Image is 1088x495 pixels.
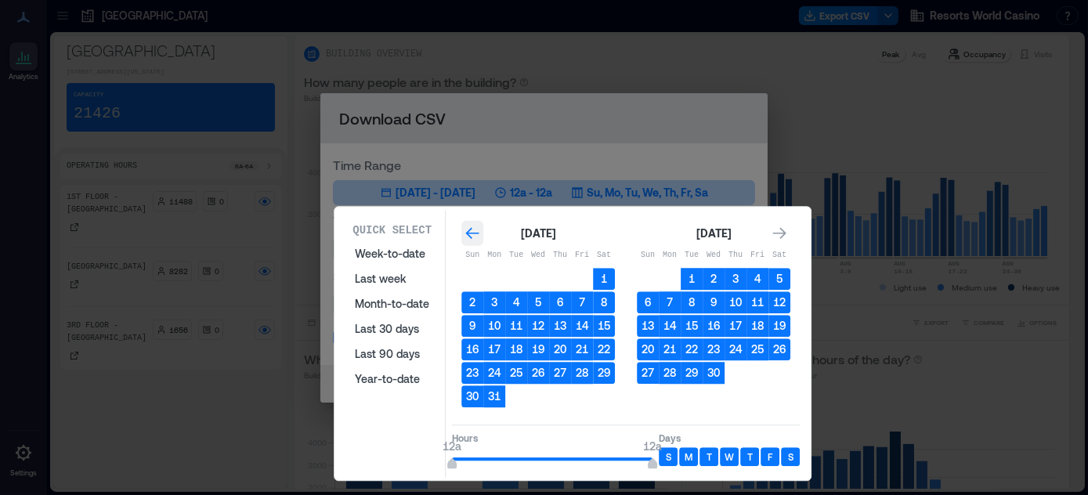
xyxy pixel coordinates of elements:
[637,338,659,360] button: 20
[549,362,571,384] button: 27
[768,244,790,266] th: Saturday
[685,450,692,463] p: M
[681,244,703,266] th: Tuesday
[483,315,505,337] button: 10
[461,291,483,313] button: 2
[352,222,432,238] p: Quick Select
[681,268,703,290] button: 1
[461,338,483,360] button: 16
[725,315,746,337] button: 17
[527,249,549,262] p: Wed
[505,338,527,360] button: 18
[768,450,772,463] p: F
[659,338,681,360] button: 21
[345,241,439,266] button: Week-to-date
[461,315,483,337] button: 9
[788,450,793,463] p: S
[345,367,439,392] button: Year-to-date
[593,244,615,266] th: Saturday
[593,315,615,337] button: 15
[703,291,725,313] button: 9
[637,315,659,337] button: 13
[549,338,571,360] button: 20
[571,244,593,266] th: Friday
[703,315,725,337] button: 16
[746,268,768,290] button: 4
[703,244,725,266] th: Wednesday
[746,291,768,313] button: 11
[681,315,703,337] button: 15
[637,244,659,266] th: Sunday
[593,291,615,313] button: 8
[725,249,746,262] p: Thu
[461,362,483,384] button: 23
[505,249,527,262] p: Tue
[505,315,527,337] button: 11
[461,385,483,407] button: 30
[571,291,593,313] button: 7
[725,244,746,266] th: Thursday
[637,362,659,384] button: 27
[768,338,790,360] button: 26
[659,362,681,384] button: 28
[549,291,571,313] button: 6
[571,249,593,262] p: Fri
[746,249,768,262] p: Fri
[345,266,439,291] button: Last week
[527,315,549,337] button: 12
[681,338,703,360] button: 22
[768,249,790,262] p: Sat
[659,244,681,266] th: Monday
[707,450,712,463] p: T
[703,362,725,384] button: 30
[666,450,671,463] p: S
[593,249,615,262] p: Sat
[637,249,659,262] p: Sun
[443,439,461,453] span: 12a
[527,291,549,313] button: 5
[725,291,746,313] button: 10
[768,268,790,290] button: 5
[452,432,652,444] p: Hours
[527,244,549,266] th: Wednesday
[345,316,439,341] button: Last 30 days
[461,249,483,262] p: Sun
[571,315,593,337] button: 14
[483,291,505,313] button: 3
[681,362,703,384] button: 29
[483,362,505,384] button: 24
[703,338,725,360] button: 23
[571,362,593,384] button: 28
[746,315,768,337] button: 18
[747,450,753,463] p: T
[505,291,527,313] button: 4
[483,338,505,360] button: 17
[549,244,571,266] th: Thursday
[659,315,681,337] button: 14
[725,450,734,463] p: W
[527,338,549,360] button: 19
[483,385,505,407] button: 31
[725,268,746,290] button: 3
[549,249,571,262] p: Thu
[659,291,681,313] button: 7
[345,291,439,316] button: Month-to-date
[692,224,736,243] div: [DATE]
[637,291,659,313] button: 6
[461,222,483,244] button: Go to previous month
[768,291,790,313] button: 12
[643,439,662,453] span: 12a
[571,338,593,360] button: 21
[345,341,439,367] button: Last 90 days
[768,315,790,337] button: 19
[505,362,527,384] button: 25
[549,315,571,337] button: 13
[681,249,703,262] p: Tue
[768,222,790,244] button: Go to next month
[461,244,483,266] th: Sunday
[703,268,725,290] button: 2
[483,249,505,262] p: Mon
[527,362,549,384] button: 26
[725,338,746,360] button: 24
[659,249,681,262] p: Mon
